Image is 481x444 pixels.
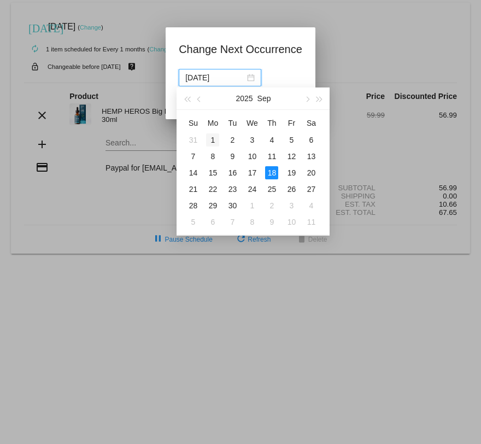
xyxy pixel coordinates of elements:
[301,87,313,109] button: Next month (PageDown)
[304,183,318,196] div: 27
[186,215,200,229] div: 5
[183,197,203,214] td: 9/28/2025
[206,150,219,163] div: 8
[304,215,318,229] div: 11
[281,181,301,197] td: 9/26/2025
[242,132,262,148] td: 9/3/2025
[206,166,219,179] div: 15
[222,132,242,148] td: 9/2/2025
[242,197,262,214] td: 10/1/2025
[206,133,219,147] div: 1
[206,199,219,212] div: 29
[304,133,318,147] div: 6
[304,150,318,163] div: 13
[285,199,298,212] div: 3
[203,132,222,148] td: 9/1/2025
[222,165,242,181] td: 9/16/2025
[265,133,278,147] div: 4
[242,165,262,181] td: 9/17/2025
[203,197,222,214] td: 9/29/2025
[206,183,219,196] div: 22
[242,214,262,230] td: 10/8/2025
[301,197,321,214] td: 10/4/2025
[186,199,200,212] div: 28
[226,150,239,163] div: 9
[262,132,281,148] td: 9/4/2025
[257,87,271,109] button: Sep
[222,181,242,197] td: 9/23/2025
[245,199,259,212] div: 1
[226,133,239,147] div: 2
[265,199,278,212] div: 2
[245,150,259,163] div: 10
[285,215,298,229] div: 10
[183,181,203,197] td: 9/21/2025
[203,114,222,132] th: Mon
[265,166,278,179] div: 18
[245,215,259,229] div: 8
[242,148,262,165] td: 9/10/2025
[206,215,219,229] div: 6
[222,148,242,165] td: 9/9/2025
[285,150,298,163] div: 12
[281,132,301,148] td: 9/5/2025
[265,215,278,229] div: 9
[301,181,321,197] td: 9/27/2025
[301,214,321,230] td: 10/11/2025
[179,40,302,58] h1: Change Next Occurrence
[262,148,281,165] td: 9/11/2025
[203,181,222,197] td: 9/22/2025
[222,197,242,214] td: 9/30/2025
[183,165,203,181] td: 9/14/2025
[281,165,301,181] td: 9/19/2025
[226,166,239,179] div: 16
[313,87,325,109] button: Next year (Control + right)
[301,132,321,148] td: 9/6/2025
[183,132,203,148] td: 8/31/2025
[304,166,318,179] div: 20
[242,181,262,197] td: 9/24/2025
[222,114,242,132] th: Tue
[281,148,301,165] td: 9/12/2025
[186,166,200,179] div: 14
[301,148,321,165] td: 9/13/2025
[245,166,259,179] div: 17
[186,183,200,196] div: 21
[186,133,200,147] div: 31
[242,114,262,132] th: Wed
[262,197,281,214] td: 10/2/2025
[301,114,321,132] th: Sat
[304,199,318,212] div: 4
[281,114,301,132] th: Fri
[203,148,222,165] td: 9/8/2025
[281,214,301,230] td: 10/10/2025
[203,214,222,230] td: 10/6/2025
[181,87,193,109] button: Last year (Control + left)
[183,214,203,230] td: 10/5/2025
[281,197,301,214] td: 10/3/2025
[262,165,281,181] td: 9/18/2025
[262,114,281,132] th: Thu
[193,87,206,109] button: Previous month (PageUp)
[262,214,281,230] td: 10/9/2025
[222,214,242,230] td: 10/7/2025
[285,133,298,147] div: 5
[186,150,200,163] div: 7
[203,165,222,181] td: 9/15/2025
[301,165,321,181] td: 9/20/2025
[226,199,239,212] div: 30
[262,181,281,197] td: 9/25/2025
[265,183,278,196] div: 25
[185,72,245,84] input: Select date
[226,215,239,229] div: 7
[285,183,298,196] div: 26
[226,183,239,196] div: 23
[236,87,253,109] button: 2025
[245,133,259,147] div: 3
[285,166,298,179] div: 19
[245,183,259,196] div: 24
[183,148,203,165] td: 9/7/2025
[183,114,203,132] th: Sun
[265,150,278,163] div: 11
